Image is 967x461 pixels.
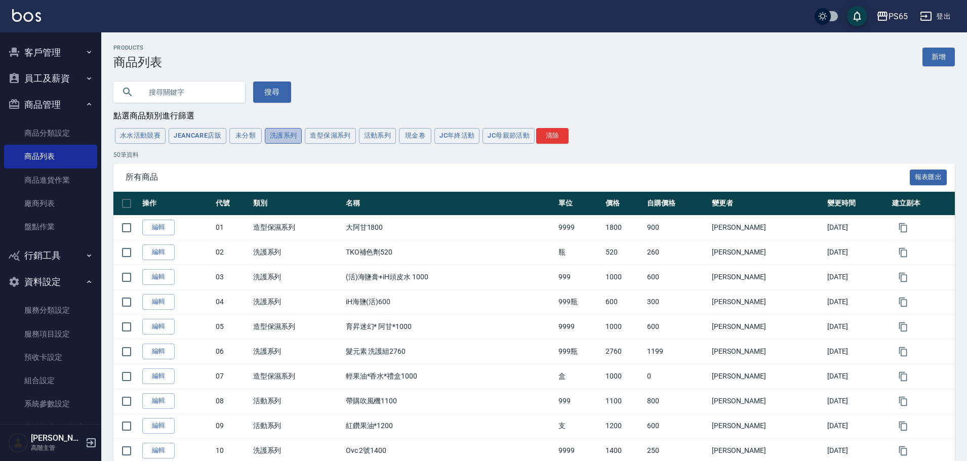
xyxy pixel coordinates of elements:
[644,413,710,438] td: 600
[343,192,556,216] th: 名稱
[213,339,251,364] td: 06
[251,314,343,339] td: 造型保濕系列
[142,368,175,384] a: 編輯
[4,145,97,168] a: 商品列表
[644,265,710,289] td: 600
[482,128,535,144] button: JC母親節活動
[251,339,343,364] td: 洗護系列
[399,128,431,144] button: 現金卷
[556,289,603,314] td: 999瓶
[603,215,644,240] td: 1800
[4,416,97,439] a: 業績抽成參數設定
[709,192,824,216] th: 變更者
[213,364,251,389] td: 07
[890,192,955,216] th: 建立副本
[4,242,97,269] button: 行銷工具
[359,128,396,144] button: 活動系列
[603,339,644,364] td: 2760
[709,215,824,240] td: [PERSON_NAME]
[343,314,556,339] td: 育昇迷幻* 阿甘*1000
[825,364,890,389] td: [DATE]
[113,55,162,69] h3: 商品列表
[603,192,644,216] th: 價格
[213,215,251,240] td: 01
[556,339,603,364] td: 999瓶
[113,111,955,121] div: 點選商品類別進行篩選
[825,240,890,265] td: [DATE]
[142,443,175,458] a: 編輯
[644,192,710,216] th: 自購價格
[916,7,955,26] button: 登出
[142,344,175,359] a: 編輯
[4,322,97,346] a: 服務項目設定
[213,240,251,265] td: 02
[251,265,343,289] td: 洗護系列
[709,265,824,289] td: [PERSON_NAME]
[113,150,955,159] p: 50 筆資料
[305,128,355,144] button: 造型保濕系列
[825,192,890,216] th: 變更時間
[556,192,603,216] th: 單位
[872,6,912,27] button: PS65
[251,215,343,240] td: 造型保濕系列
[709,389,824,413] td: [PERSON_NAME]
[4,92,97,118] button: 商品管理
[126,172,910,182] span: 所有商品
[4,369,97,392] a: 組合設定
[603,289,644,314] td: 600
[847,6,867,26] button: save
[343,240,556,265] td: TKO補色劑520
[434,128,479,144] button: JC年終活動
[343,389,556,413] td: 帶購吹風機1100
[251,192,343,216] th: 類別
[825,413,890,438] td: [DATE]
[4,346,97,369] a: 預收卡設定
[709,240,824,265] td: [PERSON_NAME]
[343,215,556,240] td: 大阿甘1800
[644,240,710,265] td: 260
[644,339,710,364] td: 1199
[142,319,175,334] a: 編輯
[253,81,291,103] button: 搜尋
[343,289,556,314] td: iH海鹽(活)600
[709,413,824,438] td: [PERSON_NAME]
[142,294,175,310] a: 編輯
[140,192,213,216] th: 操作
[644,289,710,314] td: 300
[603,364,644,389] td: 1000
[142,220,175,235] a: 編輯
[229,128,262,144] button: 未分類
[603,265,644,289] td: 1000
[115,128,166,144] button: 水水活動競賽
[709,364,824,389] td: [PERSON_NAME]
[603,314,644,339] td: 1000
[343,364,556,389] td: 輕果油*香水*禮盒1000
[709,289,824,314] td: [PERSON_NAME]
[4,65,97,92] button: 員工及薪資
[556,413,603,438] td: 支
[213,192,251,216] th: 代號
[4,215,97,238] a: 盤點作業
[142,393,175,409] a: 編輯
[644,389,710,413] td: 800
[556,364,603,389] td: 盒
[251,413,343,438] td: 活動系列
[213,289,251,314] td: 04
[4,169,97,192] a: 商品進貨作業
[4,392,97,415] a: 系統參數設定
[556,314,603,339] td: 9999
[556,215,603,240] td: 9999
[556,240,603,265] td: 瓶
[825,314,890,339] td: [DATE]
[644,215,710,240] td: 900
[825,215,890,240] td: [DATE]
[825,339,890,364] td: [DATE]
[910,172,947,182] a: 報表匯出
[825,389,890,413] td: [DATE]
[8,433,28,453] img: Person
[251,240,343,265] td: 洗護系列
[709,314,824,339] td: [PERSON_NAME]
[213,389,251,413] td: 08
[343,265,556,289] td: (活)海鹽膏+iH頭皮水 1000
[4,269,97,295] button: 資料設定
